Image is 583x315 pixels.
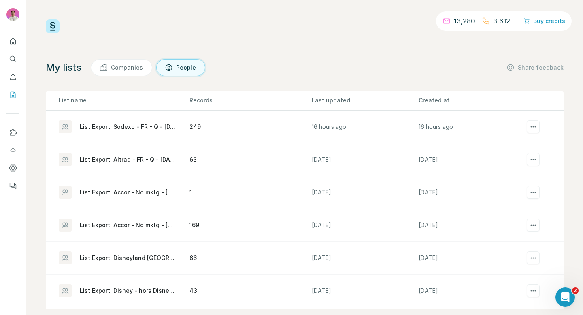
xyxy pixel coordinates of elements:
div: List Export: Sodexo - FR - Q - [DATE] 21:20 [80,123,176,131]
td: 66 [189,242,311,275]
div: List Export: Accor - No mktg - [DATE] 14:57 [80,221,176,229]
button: actions [527,219,540,232]
td: 43 [189,275,311,307]
button: actions [527,284,540,297]
button: Use Surfe on LinkedIn [6,125,19,140]
td: 1 [189,176,311,209]
p: Records [189,96,311,104]
button: Buy credits [523,15,565,27]
img: Avatar [6,8,19,21]
img: Surfe Logo [46,19,60,33]
td: [DATE] [311,242,418,275]
td: 63 [189,143,311,176]
td: [DATE] [418,176,525,209]
button: My lists [6,87,19,102]
td: 16 hours ago [418,111,525,143]
td: [DATE] [311,143,418,176]
button: Feedback [6,179,19,193]
p: List name [59,96,189,104]
div: List Export: Altrad - FR - Q - [DATE] 09:29 [80,155,176,164]
div: List Export: Disney - hors Disneyland [GEOGRAPHIC_DATA] - [DATE] 21:57 [80,287,176,295]
span: 2 [572,287,579,294]
button: actions [527,186,540,199]
td: [DATE] [311,209,418,242]
button: Share feedback [506,64,564,72]
span: Companies [111,64,144,72]
iframe: Intercom live chat [555,287,575,307]
h4: My lists [46,61,81,74]
button: actions [527,153,540,166]
p: Created at [419,96,525,104]
button: actions [527,251,540,264]
div: List Export: Accor - No mktg - [DATE] 21:18 [80,188,176,196]
button: Dashboard [6,161,19,175]
td: [DATE] [418,275,525,307]
p: Last updated [312,96,418,104]
td: 249 [189,111,311,143]
td: [DATE] [311,176,418,209]
td: [DATE] [418,242,525,275]
button: Search [6,52,19,66]
button: Quick start [6,34,19,49]
p: 3,612 [493,16,510,26]
p: 13,280 [454,16,475,26]
td: 16 hours ago [311,111,418,143]
span: People [176,64,197,72]
td: [DATE] [418,143,525,176]
button: Use Surfe API [6,143,19,157]
td: [DATE] [418,209,525,242]
td: [DATE] [311,275,418,307]
td: 169 [189,209,311,242]
button: Enrich CSV [6,70,19,84]
button: actions [527,120,540,133]
div: List Export: Disneyland [GEOGRAPHIC_DATA] - Batch 1 - FR - [DATE] 07:46 [80,254,176,262]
